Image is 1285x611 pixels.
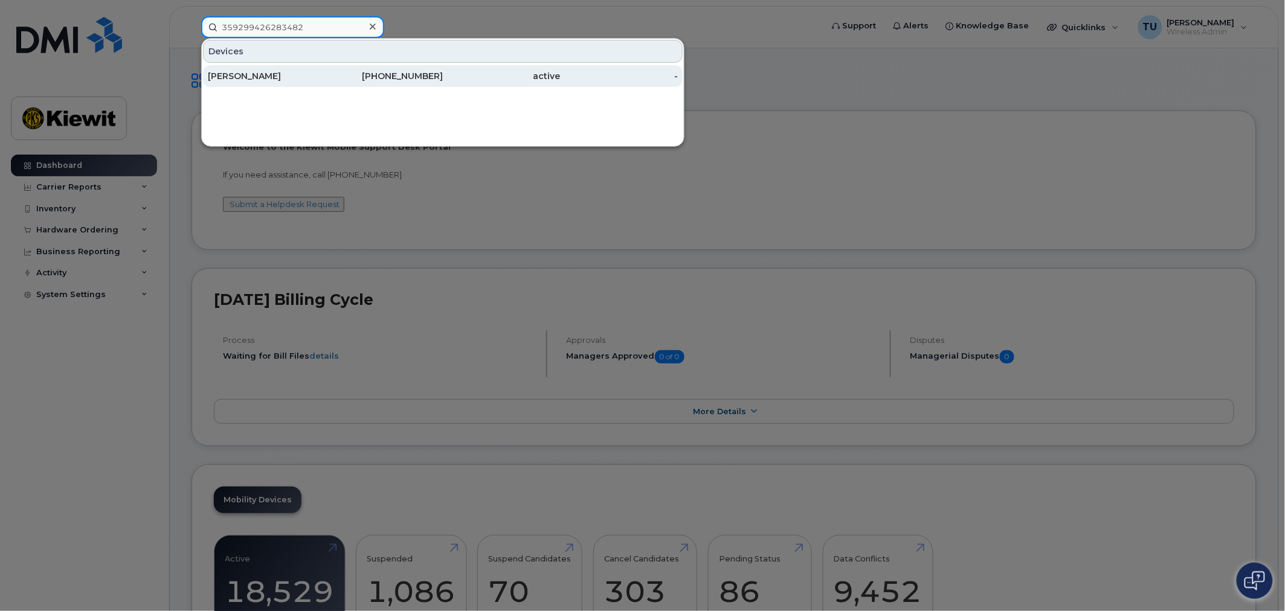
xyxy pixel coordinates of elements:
div: [PERSON_NAME] [208,70,326,82]
div: - [561,70,678,82]
div: [PHONE_NUMBER] [326,70,443,82]
div: Devices [203,40,683,63]
img: Open chat [1245,571,1265,590]
a: [PERSON_NAME][PHONE_NUMBER]active- [203,65,683,87]
div: active [443,70,561,82]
